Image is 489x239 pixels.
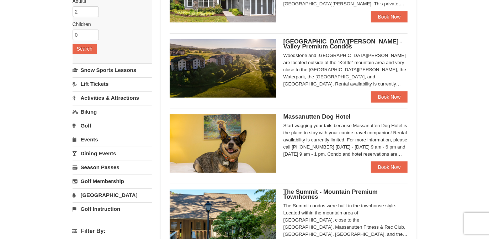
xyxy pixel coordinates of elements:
a: Dining Events [73,147,152,160]
a: Season Passes [73,161,152,174]
label: Children [73,21,147,28]
span: The Summit - Mountain Premium Townhomes [283,188,378,200]
a: Golf [73,119,152,132]
a: Book Now [371,11,408,22]
img: 27428181-5-81c892a3.jpg [170,114,276,173]
div: Woodstone and [GEOGRAPHIC_DATA][PERSON_NAME] are located outside of the "Kettle" mountain area an... [283,52,408,88]
img: 19219041-4-ec11c166.jpg [170,39,276,98]
span: [GEOGRAPHIC_DATA][PERSON_NAME] - Valley Premium Condos [283,38,403,50]
a: [GEOGRAPHIC_DATA] [73,188,152,202]
a: Book Now [371,91,408,103]
a: Golf Instruction [73,202,152,215]
a: Events [73,133,152,146]
div: Start wagging your tails because Massanutten Dog Hotel is the place to stay with your canine trav... [283,122,408,158]
button: Search [73,44,97,54]
div: The Summit condos were built in the townhouse style. Located within the mountain area of [GEOGRAP... [283,202,408,238]
a: Book Now [371,161,408,173]
a: Lift Tickets [73,77,152,90]
a: Golf Membership [73,175,152,188]
a: Activities & Attractions [73,91,152,104]
a: Biking [73,105,152,118]
a: Snow Sports Lessons [73,63,152,77]
span: Massanutten Dog Hotel [283,113,351,120]
h4: Filter By: [73,228,152,234]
